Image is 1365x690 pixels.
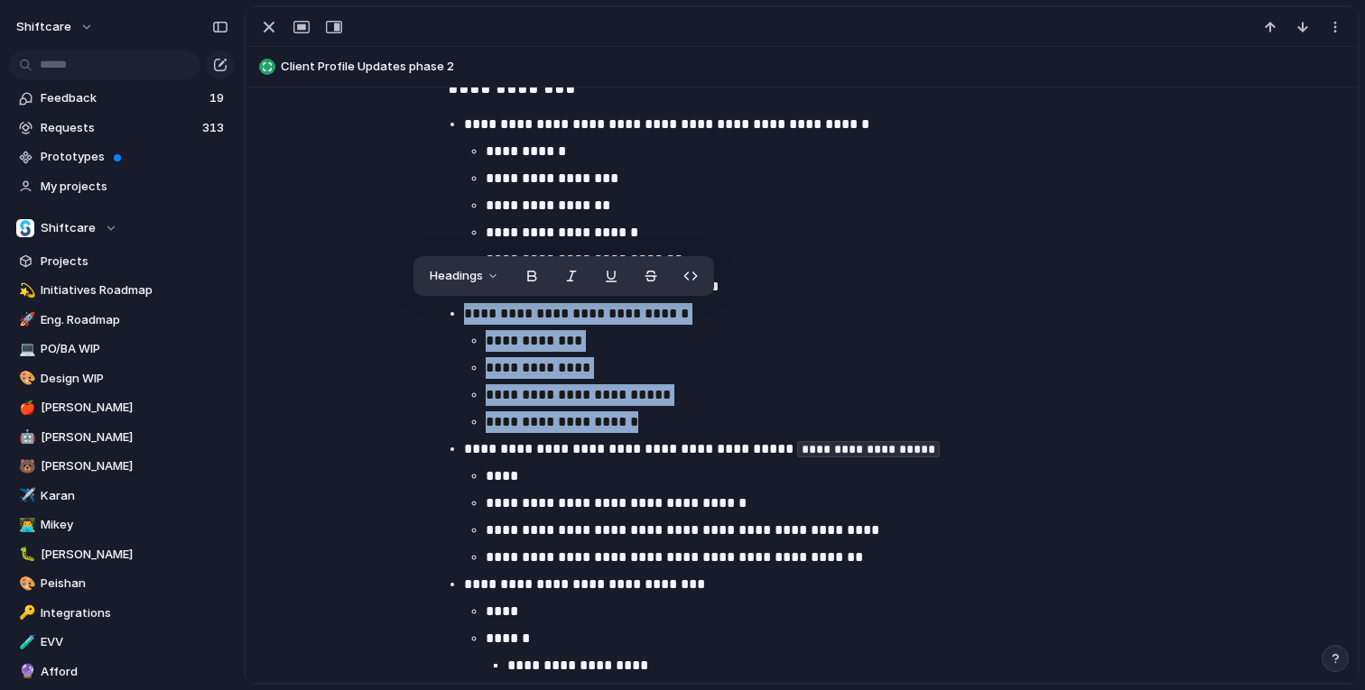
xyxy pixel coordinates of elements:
[9,629,235,656] a: 🧪EVV
[16,546,34,564] button: 🐛
[9,365,235,392] a: 🎨Design WIP
[19,574,32,594] div: 🎨
[19,398,32,419] div: 🍎
[9,277,235,304] a: 💫Initiatives Roadmap
[19,515,32,536] div: 👨‍💻
[41,487,228,505] span: Karan
[9,215,235,242] button: Shiftcare
[9,143,235,170] a: Prototypes
[41,604,228,622] span: Integrations
[9,511,235,538] a: 👨‍💻Mikey
[16,633,34,651] button: 🧪
[9,173,235,200] a: My projects
[41,178,228,196] span: My projects
[16,311,34,329] button: 🚀
[41,399,228,417] span: [PERSON_NAME]
[41,281,228,299] span: Initiatives Roadmap
[16,487,34,505] button: ✈️
[16,663,34,681] button: 🔮
[8,13,103,41] button: shiftcare
[41,219,96,237] span: Shiftcare
[9,85,235,112] a: Feedback19
[9,336,235,363] a: 💻PO/BA WIP
[19,339,32,360] div: 💻
[41,575,228,593] span: Peishan
[41,340,228,358] span: PO/BA WIP
[16,457,34,475] button: 🐻
[41,457,228,475] span: [PERSON_NAME]
[19,485,32,506] div: ✈️
[16,428,34,446] button: 🤖
[16,18,71,36] span: shiftcare
[16,604,34,622] button: 🔑
[41,253,228,271] span: Projects
[16,399,34,417] button: 🍎
[41,516,228,534] span: Mikey
[19,309,32,330] div: 🚀
[19,603,32,623] div: 🔑
[209,89,227,107] span: 19
[19,456,32,477] div: 🐻
[16,281,34,299] button: 💫
[281,58,1350,76] span: Client Profile Updates phase 2
[9,600,235,627] a: 🔑Integrations
[19,368,32,389] div: 🎨
[9,115,235,142] a: Requests313
[41,89,204,107] span: Feedback
[202,119,227,137] span: 313
[41,148,228,166] span: Prototypes
[16,575,34,593] button: 🎨
[9,483,235,510] a: ✈️Karan
[9,248,235,275] a: Projects
[9,453,235,480] a: 🐻[PERSON_NAME]
[254,52,1350,81] button: Client Profile Updates phase 2
[19,632,32,653] div: 🧪
[19,544,32,565] div: 🐛
[16,516,34,534] button: 👨‍💻
[41,546,228,564] span: [PERSON_NAME]
[19,661,32,682] div: 🔮
[41,663,228,681] span: Afford
[430,267,483,285] span: Headings
[41,428,228,446] span: [PERSON_NAME]
[19,427,32,447] div: 🤖
[41,119,197,137] span: Requests
[41,633,228,651] span: EVV
[16,340,34,358] button: 💻
[9,658,235,685] a: 🔮Afford
[9,307,235,334] a: 🚀Eng. Roadmap
[9,541,235,568] a: 🐛[PERSON_NAME]
[19,281,32,301] div: 💫
[9,424,235,451] a: 🤖[PERSON_NAME]
[9,570,235,597] a: 🎨Peishan
[9,394,235,421] a: 🍎[PERSON_NAME]
[419,262,510,290] button: Headings
[16,370,34,388] button: 🎨
[41,370,228,388] span: Design WIP
[41,311,228,329] span: Eng. Roadmap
